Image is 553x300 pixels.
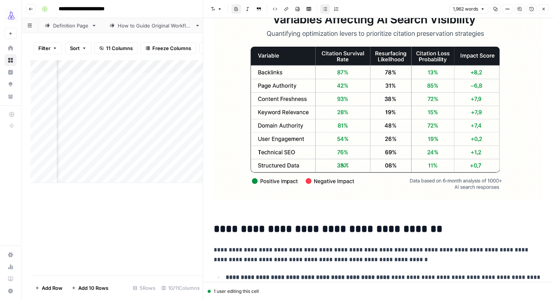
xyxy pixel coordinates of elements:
a: Usage [5,261,17,273]
span: Add Row [42,284,62,292]
div: 10/11 Columns [158,282,203,294]
span: Freeze Columns [152,44,191,52]
a: Definition Page [38,18,103,33]
a: How to Guide Original Workflow [103,18,207,33]
a: Browse [5,54,17,66]
div: 1 user editing this cell [208,288,548,295]
a: Settings [5,249,17,261]
button: Add 10 Rows [67,282,113,294]
a: Insights [5,66,17,78]
img: AirOps Growth Logo [5,9,18,22]
button: Sort [65,42,91,54]
a: Your Data [5,90,17,102]
span: Add 10 Rows [78,284,108,292]
button: Workspace: AirOps Growth [5,6,17,25]
a: Home [5,42,17,54]
button: 1,962 words [450,4,488,14]
button: Help + Support [5,285,17,297]
div: 5 Rows [130,282,158,294]
button: 11 Columns [94,42,138,54]
a: Learning Hub [5,273,17,285]
span: Sort [70,44,80,52]
button: Freeze Columns [141,42,196,54]
span: Filter [38,44,50,52]
span: 1,962 words [453,6,478,12]
div: How to Guide Original Workflow [118,22,192,29]
a: Opportunities [5,78,17,90]
div: Definition Page [53,22,88,29]
button: Add Row [30,282,67,294]
span: 11 Columns [106,44,133,52]
button: Filter [33,42,62,54]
